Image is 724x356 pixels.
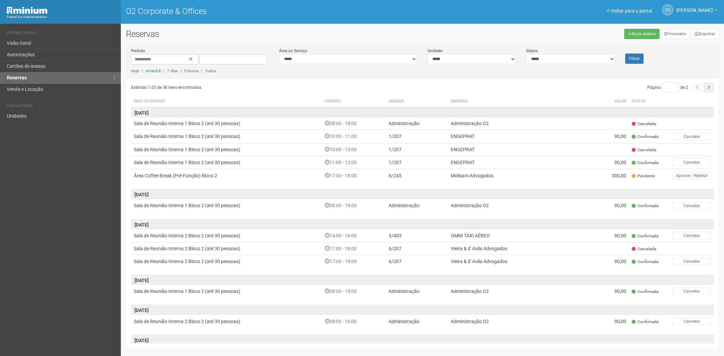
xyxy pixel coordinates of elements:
td: 3/403 [386,229,448,242]
td: Administração [386,117,448,130]
a: CC [662,4,673,15]
h1: O2 Corporate & Offices [126,7,417,16]
th: Unidade [386,96,448,107]
td: Sala de Reunião Interna 2 Bloco 2 (até 30 pessoas) [131,315,322,328]
td: Vieira & d' Avila Advogados [448,255,595,268]
a: [PERSON_NAME] [676,8,717,14]
td: 1/207 [386,130,448,143]
strong: [DATE] [134,110,149,116]
td: 1/207 [386,143,448,156]
td: ENGEPRAT [448,143,595,156]
td: 08:00 - 16:00 [322,315,386,328]
div: Painel do Administrador [7,14,116,20]
td: Administração [386,315,448,328]
label: Unidade [427,48,442,54]
span: Confirmada [632,203,658,209]
a: 7 dias [167,68,178,73]
a: Nova reserva [624,29,660,39]
button: Cancelar [672,202,711,210]
td: 90,00 [595,315,629,328]
td: 1/207 [386,156,448,169]
span: Cancelada [632,147,656,153]
td: ENGEPRAT [448,156,595,169]
strong: [DATE] [134,222,149,228]
img: Minium [7,7,48,14]
td: Vieira & d' Avila Advogados [448,242,595,255]
label: Período [131,48,145,54]
td: Sala de Reunião Interna 2 Bloco 2 (até 30 pessoas) [131,255,322,268]
td: Área Coffee Break (Pré-Função) Bloco 2 [131,169,322,182]
td: 90,00 [595,199,629,212]
li: Operacional [7,31,116,38]
td: Sala de Reunião Interna 1 Bloco 2 (até 30 pessoas) [131,143,322,156]
td: Sala de Reunião Interna 2 Bloco 2 (até 30 pessoas) [131,229,322,242]
td: Sala de Reunião Interna 1 Bloco 2 (até 30 pessoas) [131,199,322,212]
td: 17:00 - 18:00 [322,169,386,182]
td: 90,00 [595,156,629,169]
span: Confirmada [632,319,658,325]
td: Sala de Reunião Interna 1 Bloco 2 (até 30 pessoas) [131,117,322,130]
th: Status [629,96,670,107]
td: 08:00 - 18:00 [322,199,386,212]
button: Filtrar [625,54,644,64]
td: Administração O2 [448,117,595,130]
td: Sala de Reunião Interna 1 Bloco 2 (até 30 pessoas) [131,130,322,143]
div: Exibindo 1-20 de 38 itens encontrados [131,82,423,93]
span: | [201,68,202,73]
td: 6/207 [386,255,448,268]
td: Administração O2 [448,315,595,328]
td: Sala de Reunião Interna 1 Bloco 2 (até 30 pessoas) [131,156,322,169]
strong: [DATE] [134,338,149,343]
button: Cancelar [672,159,711,166]
span: Confirmada [632,134,658,140]
th: Área ou Serviço [131,96,322,107]
span: | [181,68,182,73]
button: Aprovar / Rejeitar [672,172,711,179]
strong: [DATE] [134,308,149,313]
td: Administração [386,285,448,298]
td: 08:00 - 18:00 [322,285,386,298]
span: Confirmada [632,160,658,166]
button: Cancelar [672,288,711,295]
td: Sala de Reunião Interna 1 Bloco 2 (até 30 pessoas) [131,285,322,298]
th: Empresa [448,96,595,107]
span: | [142,68,143,73]
td: Sala de Reunião Interna 2 Bloco 2 (até 30 pessoas) [131,242,322,255]
span: Confirmada [632,259,658,265]
a: Hoje [131,68,139,73]
td: 17:00 - 18:00 [322,255,386,268]
td: Administração O2 [448,285,595,298]
a: Futuros [184,68,199,73]
a: Voltar para o portal [607,8,652,14]
h2: Reservas [126,29,417,39]
span: Confirmada [632,233,658,239]
a: Amanhã [146,68,161,73]
td: 300,00 [595,169,629,182]
td: 10:00 - 13:00 [322,143,386,156]
span: Cancelada [632,246,656,252]
td: 90,00 [595,255,629,268]
a: Financeiro [661,29,690,39]
button: Cancelar [672,318,711,325]
td: 90,00 [595,229,629,242]
th: Horário [322,96,386,107]
button: Cancelar [672,258,711,265]
span: Pendente [632,173,655,179]
td: 08:00 - 18:00 [322,117,386,130]
a: Todos [205,68,216,73]
button: Cancelar [672,133,711,140]
td: 6/207 [386,242,448,255]
td: 17:00 - 18:00 [322,242,386,255]
button: Exportar [691,29,719,39]
li: Cadastros [7,103,116,111]
td: 90,00 [595,130,629,143]
label: Área ou Serviço [279,48,307,54]
span: | [163,68,164,73]
span: Página de 2 [647,85,688,90]
td: 10:00 - 11:00 [322,130,386,143]
span: Camila Catarina Lima [676,1,713,13]
label: Status [526,48,538,54]
th: Valor [595,96,629,107]
button: Cancelar [672,232,711,239]
td: Molisani Advogados [448,169,595,182]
